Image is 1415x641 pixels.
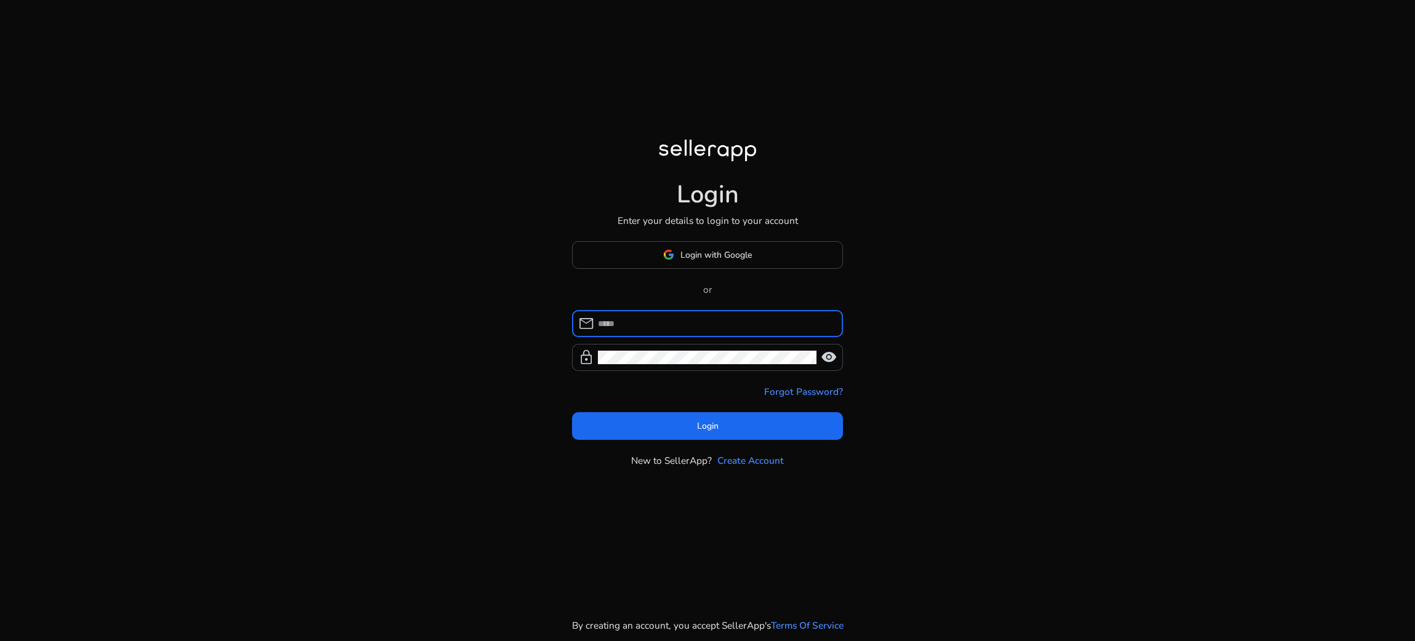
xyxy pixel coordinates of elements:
p: Enter your details to login to your account [618,213,798,228]
h1: Login [677,180,739,210]
img: google-logo.svg [663,249,674,260]
span: Login with Google [680,249,752,261]
button: Login with Google [572,241,843,269]
a: Terms Of Service [771,618,844,632]
a: Create Account [717,453,784,468]
span: Login [697,420,719,432]
span: lock [578,349,594,365]
p: New to SellerApp? [631,453,712,468]
a: Forgot Password? [764,384,843,399]
span: mail [578,316,594,332]
p: or [572,282,843,297]
button: Login [572,412,843,440]
span: visibility [821,349,837,365]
